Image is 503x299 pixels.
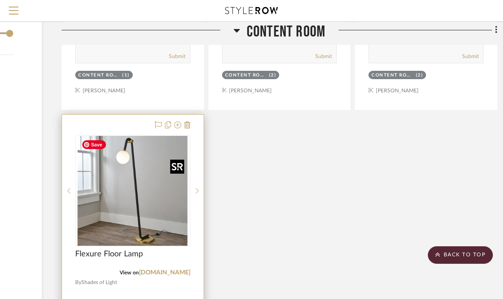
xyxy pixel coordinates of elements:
[120,270,139,275] span: View on
[139,270,190,276] a: [DOMAIN_NAME]
[428,246,493,264] scroll-to-top-button: BACK TO TOP
[225,72,267,79] div: Content Room
[76,135,190,246] div: 0
[462,52,479,60] button: Submit
[75,278,81,287] span: By
[247,22,325,41] span: Content Room
[81,278,117,287] span: Shades of Light
[269,72,277,79] div: (2)
[75,249,143,259] span: Flexure Floor Lamp
[122,72,130,79] div: (1)
[78,72,120,79] div: Content Room
[416,72,423,79] div: (2)
[78,136,188,246] img: Flexure Floor Lamp
[82,140,106,149] span: Save
[372,72,413,79] div: Content Room
[169,52,186,60] button: Submit
[315,52,332,60] button: Submit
